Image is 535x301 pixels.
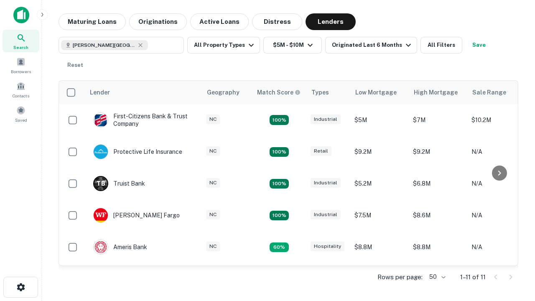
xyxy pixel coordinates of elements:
div: NC [206,178,220,188]
th: High Mortgage [409,81,467,104]
button: All Property Types [187,37,260,54]
div: [PERSON_NAME] Fargo [93,208,180,223]
td: $9.2M [409,263,467,295]
div: Ameris Bank [93,240,147,255]
div: Matching Properties: 2, hasApolloMatch: undefined [270,147,289,157]
span: Saved [15,117,27,123]
button: Reset [62,57,89,74]
a: Search [3,30,39,52]
td: $5M [350,104,409,136]
td: $9.2M [350,136,409,168]
span: Contacts [13,92,29,99]
button: $5M - $10M [263,37,322,54]
div: Matching Properties: 2, hasApolloMatch: undefined [270,115,289,125]
td: $8.8M [350,231,409,263]
th: Low Mortgage [350,81,409,104]
div: Retail [311,146,331,156]
span: Borrowers [11,68,31,75]
div: NC [206,210,220,219]
p: 1–11 of 11 [460,272,486,282]
div: Low Mortgage [355,87,397,97]
div: Lender [90,87,110,97]
td: $8.8M [409,231,467,263]
div: Industrial [311,115,341,124]
div: Capitalize uses an advanced AI algorithm to match your search with the best lender. The match sco... [257,88,301,97]
th: Lender [85,81,202,104]
button: Lenders [306,13,356,30]
td: $9.2M [350,263,409,295]
div: NC [206,115,220,124]
button: Maturing Loans [59,13,126,30]
div: Protective Life Insurance [93,144,182,159]
img: picture [94,113,108,127]
th: Geography [202,81,252,104]
button: Originations [129,13,187,30]
a: Borrowers [3,54,39,77]
td: $9.2M [409,136,467,168]
div: Matching Properties: 3, hasApolloMatch: undefined [270,179,289,189]
td: $8.6M [409,199,467,231]
h6: Match Score [257,88,299,97]
div: High Mortgage [414,87,458,97]
span: Search [13,44,28,51]
iframe: Chat Widget [493,234,535,274]
div: NC [206,242,220,251]
td: $7M [409,104,467,136]
div: First-citizens Bank & Trust Company [93,112,194,128]
div: Originated Last 6 Months [332,40,413,50]
p: T B [97,179,105,188]
div: Truist Bank [93,176,145,191]
div: Types [311,87,329,97]
div: Hospitality [311,242,344,251]
button: Originated Last 6 Months [325,37,417,54]
div: Matching Properties: 1, hasApolloMatch: undefined [270,242,289,253]
img: capitalize-icon.png [13,7,29,23]
button: All Filters [420,37,462,54]
button: Active Loans [190,13,249,30]
th: Capitalize uses an advanced AI algorithm to match your search with the best lender. The match sco... [252,81,306,104]
div: Geography [207,87,239,97]
td: $5.2M [350,168,409,199]
div: Matching Properties: 2, hasApolloMatch: undefined [270,211,289,221]
a: Contacts [3,78,39,101]
td: $7.5M [350,199,409,231]
th: Types [306,81,350,104]
div: Sale Range [472,87,506,97]
img: picture [94,208,108,222]
p: Rows per page: [377,272,423,282]
img: picture [94,240,108,254]
a: Saved [3,102,39,125]
button: Distress [252,13,302,30]
button: Save your search to get updates of matches that match your search criteria. [466,37,492,54]
div: Industrial [311,210,341,219]
img: picture [94,145,108,159]
div: 50 [426,271,447,283]
div: NC [206,146,220,156]
span: [PERSON_NAME][GEOGRAPHIC_DATA], [GEOGRAPHIC_DATA] [73,41,135,49]
div: Industrial [311,178,341,188]
td: $6.8M [409,168,467,199]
